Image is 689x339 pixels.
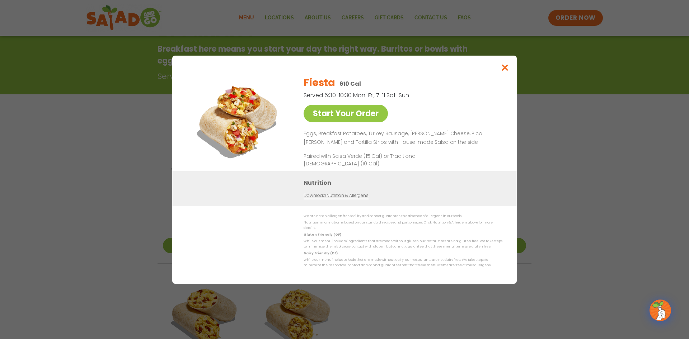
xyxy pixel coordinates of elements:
img: wpChatIcon [650,300,670,320]
p: 610 Cal [339,79,361,88]
a: Download Nutrition & Allergens [304,192,368,199]
h2: Fiesta [304,75,335,90]
p: While our menu includes foods that are made without dairy, our restaurants are not dairy free. We... [304,257,502,268]
h3: Nutrition [304,178,506,187]
p: While our menu includes ingredients that are made without gluten, our restaurants are not gluten ... [304,239,502,250]
button: Close modal [493,56,517,80]
p: We are not an allergen free facility and cannot guarantee the absence of allergens in our foods. [304,213,502,219]
img: Featured product photo for Fiesta [188,70,289,170]
a: Start Your Order [304,105,388,122]
p: Served 6:30-10:30 Mon-Fri, 7-11 Sat-Sun [304,91,465,100]
strong: Gluten Friendly (GF) [304,232,341,236]
strong: Dairy Friendly (DF) [304,251,337,255]
p: Nutrition information is based on our standard recipes and portion sizes. Click Nutrition & Aller... [304,220,502,231]
p: Paired with Salsa Verde (15 Cal) or Traditional [DEMOGRAPHIC_DATA] (10 Cal) [304,152,436,167]
p: Eggs, Breakfast Potatoes, Turkey Sausage, [PERSON_NAME] Cheese, Pico [PERSON_NAME] and Tortilla S... [304,130,500,147]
